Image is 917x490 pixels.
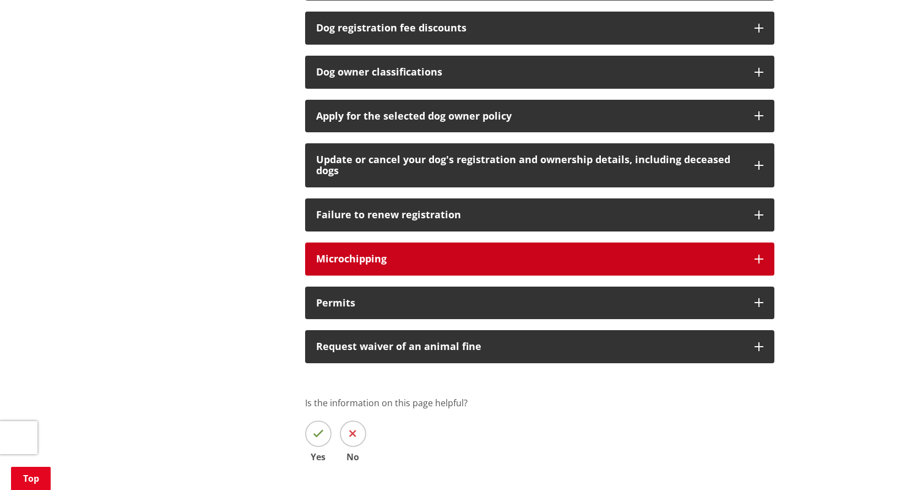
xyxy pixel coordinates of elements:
[316,23,744,34] h3: Dog registration fee discounts
[316,67,744,78] h3: Dog owner classifications
[305,287,774,320] button: Permits
[316,298,744,309] h3: Permits
[316,111,744,122] div: Apply for the selected dog owner policy
[305,100,774,133] button: Apply for the selected dog owner policy
[305,453,332,461] span: Yes
[316,209,744,220] h3: Failure to renew registration
[305,12,774,45] button: Dog registration fee discounts
[316,154,744,176] h3: Update or cancel your dog's registration and ownership details, including deceased dogs
[305,396,774,410] p: Is the information on this page helpful?
[866,444,906,483] iframe: Messenger Launcher
[305,56,774,89] button: Dog owner classifications
[316,254,744,265] h3: Microchipping
[305,243,774,276] button: Microchipping
[316,341,744,352] div: Request waiver of an animal fine
[305,198,774,231] button: Failure to renew registration
[305,330,774,363] button: Request waiver of an animal fine
[305,143,774,187] button: Update or cancel your dog's registration and ownership details, including deceased dogs
[11,467,51,490] a: Top
[340,453,366,461] span: No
